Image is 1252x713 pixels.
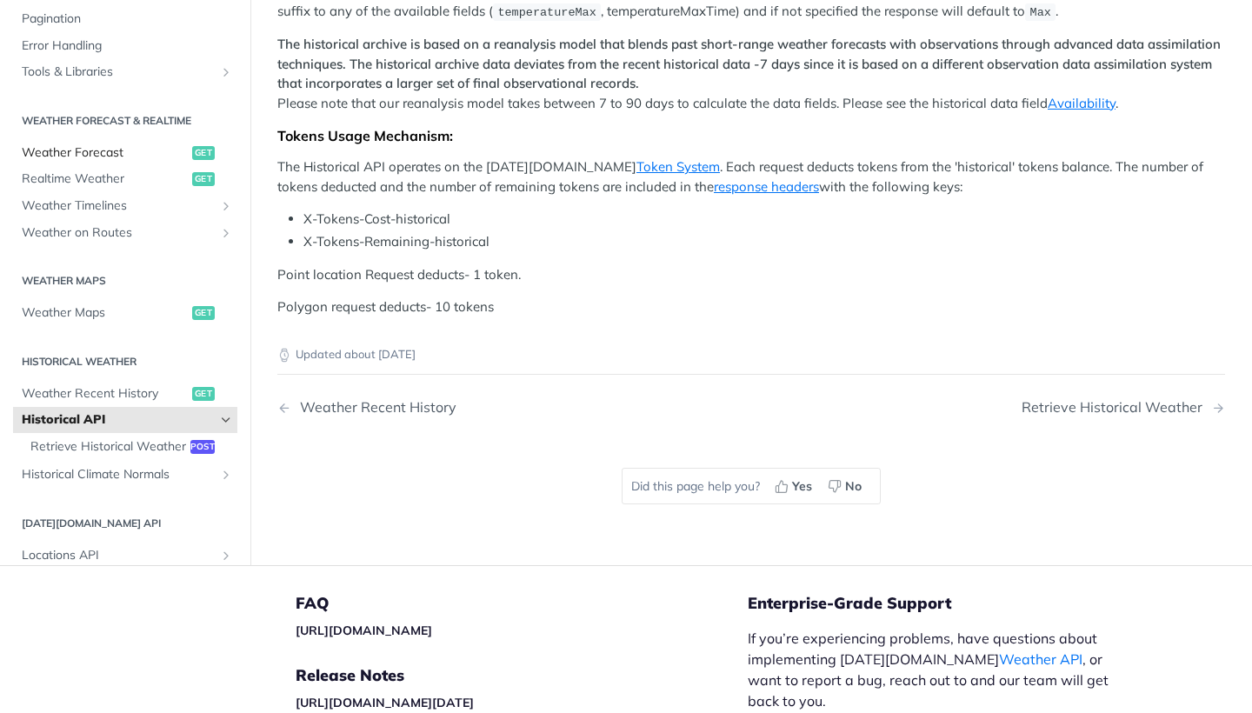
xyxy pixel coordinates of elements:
[792,477,812,496] span: Yes
[22,171,188,189] span: Realtime Weather
[22,385,188,403] span: Weather Recent History
[1030,6,1051,19] span: Max
[296,695,474,710] a: [URL][DOMAIN_NAME][DATE]
[13,408,237,434] a: Historical APIHide subpages for Historical API
[277,346,1225,363] p: Updated about [DATE]
[1022,399,1225,416] a: Next Page: Retrieve Historical Weather
[296,593,748,614] h5: FAQ
[291,399,456,416] div: Weather Recent History
[192,387,215,401] span: get
[22,37,233,55] span: Error Handling
[999,650,1082,668] a: Weather API
[277,382,1225,433] nav: Pagination Controls
[13,7,237,33] a: Pagination
[219,549,233,563] button: Show subpages for Locations API
[22,197,215,215] span: Weather Timelines
[22,11,233,29] span: Pagination
[277,297,1225,317] p: Polygon request deducts- 10 tokens
[845,477,862,496] span: No
[277,36,1221,91] strong: The historical archive is based on a reanalysis model that blends past short-range weather foreca...
[22,305,188,323] span: Weather Maps
[497,6,596,19] span: temperatureMax
[622,468,881,504] div: Did this page help you?
[219,469,233,483] button: Show subpages for Historical Climate Normals
[748,593,1155,614] h5: Enterprise-Grade Support
[219,414,233,428] button: Hide subpages for Historical API
[769,473,822,499] button: Yes
[277,265,1225,285] p: Point location Request deducts- 1 token.
[22,434,237,460] a: Retrieve Historical Weatherpost
[13,301,237,327] a: Weather Mapsget
[303,210,1225,230] li: X-Tokens-Cost-historical
[13,543,237,569] a: Locations APIShow subpages for Locations API
[192,307,215,321] span: get
[219,226,233,240] button: Show subpages for Weather on Routes
[296,665,748,686] h5: Release Notes
[13,167,237,193] a: Realtime Weatherget
[22,144,188,162] span: Weather Forecast
[296,623,432,638] a: [URL][DOMAIN_NAME]
[22,547,215,564] span: Locations API
[219,66,233,80] button: Show subpages for Tools & Libraries
[13,354,237,370] h2: Historical Weather
[22,224,215,242] span: Weather on Routes
[1022,399,1211,416] div: Retrieve Historical Weather
[277,127,1225,144] div: Tokens Usage Mechanism:
[277,399,683,416] a: Previous Page: Weather Recent History
[714,178,819,195] a: response headers
[30,438,186,456] span: Retrieve Historical Weather
[13,113,237,129] h2: Weather Forecast & realtime
[277,35,1225,113] p: Please note that our reanalysis model takes between 7 to 90 days to calculate the data fields. Pl...
[13,381,237,407] a: Weather Recent Historyget
[822,473,871,499] button: No
[13,193,237,219] a: Weather TimelinesShow subpages for Weather Timelines
[636,158,720,175] a: Token System
[1048,95,1115,111] a: Availability
[22,467,215,484] span: Historical Climate Normals
[13,60,237,86] a: Tools & LibrariesShow subpages for Tools & Libraries
[13,516,237,531] h2: [DATE][DOMAIN_NAME] API
[13,33,237,59] a: Error Handling
[192,173,215,187] span: get
[22,412,215,430] span: Historical API
[190,440,215,454] span: post
[13,274,237,290] h2: Weather Maps
[192,146,215,160] span: get
[13,140,237,166] a: Weather Forecastget
[219,199,233,213] button: Show subpages for Weather Timelines
[13,463,237,489] a: Historical Climate NormalsShow subpages for Historical Climate Normals
[13,220,237,246] a: Weather on RoutesShow subpages for Weather on Routes
[277,157,1225,197] p: The Historical API operates on the [DATE][DOMAIN_NAME] . Each request deducts tokens from the 'hi...
[303,232,1225,252] li: X-Tokens-Remaining-historical
[22,64,215,82] span: Tools & Libraries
